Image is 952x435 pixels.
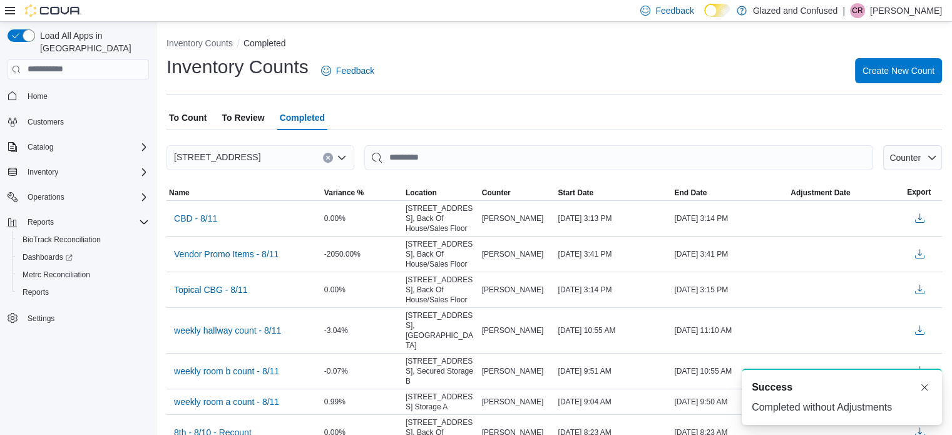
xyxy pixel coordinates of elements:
[28,117,64,127] span: Customers
[672,394,788,409] div: [DATE] 9:50 AM
[558,188,593,198] span: Start Date
[174,284,248,296] span: Topical CBG - 8/11
[3,138,154,156] button: Catalog
[169,362,284,381] button: weekly room b count - 8/11
[174,324,281,337] span: weekly hallway count - 8/11
[23,88,149,104] span: Home
[169,280,253,299] button: Topical CBG - 8/11
[482,188,511,198] span: Counter
[852,3,862,18] span: CR
[3,113,154,131] button: Customers
[403,185,479,200] button: Location
[403,389,479,414] div: [STREET_ADDRESS] Storage A
[174,365,279,377] span: weekly room b count - 8/11
[28,167,58,177] span: Inventory
[23,114,149,130] span: Customers
[166,54,309,79] h1: Inventory Counts
[13,266,154,284] button: Metrc Reconciliation
[3,309,154,327] button: Settings
[482,325,544,335] span: [PERSON_NAME]
[18,250,149,265] span: Dashboards
[18,267,149,282] span: Metrc Reconciliation
[907,187,931,197] span: Export
[28,314,54,324] span: Settings
[889,153,921,163] span: Counter
[13,231,154,248] button: BioTrack Reconciliation
[169,321,286,340] button: weekly hallway count - 8/11
[704,17,705,18] span: Dark Mode
[3,163,154,181] button: Inventory
[555,247,672,262] div: [DATE] 3:41 PM
[672,185,788,200] button: End Date
[25,4,81,17] img: Cova
[482,366,544,376] span: [PERSON_NAME]
[555,185,672,200] button: Start Date
[555,323,672,338] div: [DATE] 10:55 AM
[791,188,850,198] span: Adjustment Date
[13,248,154,266] a: Dashboards
[336,64,374,77] span: Feedback
[862,64,934,77] span: Create New Count
[788,185,904,200] button: Adjustment Date
[482,249,544,259] span: [PERSON_NAME]
[222,105,264,130] span: To Review
[280,105,325,130] span: Completed
[403,272,479,307] div: [STREET_ADDRESS], Back Of House/Sales Floor
[364,145,873,170] input: This is a search bar. After typing your query, hit enter to filter the results lower in the page.
[403,354,479,389] div: [STREET_ADDRESS], Secured Storage B
[752,380,792,395] span: Success
[674,188,707,198] span: End Date
[35,29,149,54] span: Load All Apps in [GEOGRAPHIC_DATA]
[243,38,286,48] button: Completed
[917,380,932,395] button: Dismiss toast
[18,285,149,300] span: Reports
[23,115,69,130] a: Customers
[3,213,154,231] button: Reports
[166,185,322,200] button: Name
[8,82,149,360] nav: Complex example
[23,235,101,245] span: BioTrack Reconciliation
[28,217,54,227] span: Reports
[323,153,333,163] button: Clear input
[18,250,78,265] a: Dashboards
[23,287,49,297] span: Reports
[555,211,672,226] div: [DATE] 3:13 PM
[322,364,403,379] div: -0.07%
[403,308,479,353] div: [STREET_ADDRESS], [GEOGRAPHIC_DATA]
[883,145,942,170] button: Counter
[322,323,403,338] div: -3.04%
[322,185,403,200] button: Variance %
[23,270,90,280] span: Metrc Reconciliation
[850,3,865,18] div: Cody Rosenthal
[169,392,284,411] button: weekly room a count - 8/11
[482,213,544,223] span: [PERSON_NAME]
[482,397,544,407] span: [PERSON_NAME]
[406,188,437,198] span: Location
[18,285,54,300] a: Reports
[174,150,260,165] span: [STREET_ADDRESS]
[13,284,154,301] button: Reports
[166,38,233,48] button: Inventory Counts
[316,58,379,83] a: Feedback
[28,142,53,152] span: Catalog
[322,211,403,226] div: 0.00%
[855,58,942,83] button: Create New Count
[18,232,149,247] span: BioTrack Reconciliation
[18,267,95,282] a: Metrc Reconciliation
[23,165,63,180] button: Inventory
[753,3,837,18] p: Glazed and Confused
[752,400,932,415] div: Completed without Adjustments
[174,248,279,260] span: Vendor Promo Items - 8/11
[23,252,73,262] span: Dashboards
[3,188,154,206] button: Operations
[842,3,845,18] p: |
[482,285,544,295] span: [PERSON_NAME]
[403,237,479,272] div: [STREET_ADDRESS], Back Of House/Sales Floor
[322,394,403,409] div: 0.99%
[672,323,788,338] div: [DATE] 11:10 AM
[169,188,190,198] span: Name
[672,211,788,226] div: [DATE] 3:14 PM
[870,3,942,18] p: [PERSON_NAME]
[479,185,556,200] button: Counter
[23,165,149,180] span: Inventory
